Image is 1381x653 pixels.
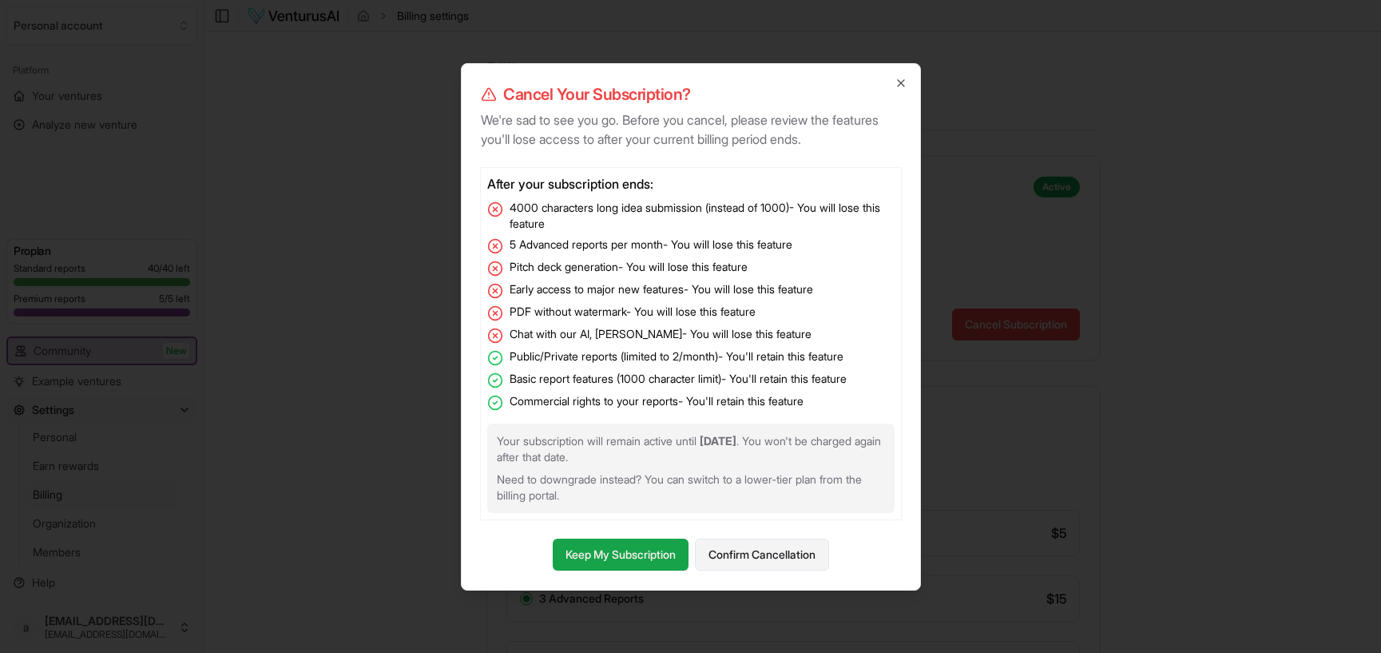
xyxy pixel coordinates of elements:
span: Pitch deck generation - You will lose this feature [510,259,748,275]
span: Early access to major new features - You will lose this feature [510,281,813,297]
span: Commercial rights to your reports - You'll retain this feature [510,393,804,409]
p: Your subscription will remain active until . You won't be charged again after that date. [497,433,885,465]
span: 5 Advanced reports per month - You will lose this feature [510,237,792,253]
p: Need to downgrade instead? You can switch to a lower-tier plan from the billing portal. [497,472,885,504]
p: We're sad to see you go. Before you cancel, please review the features you'll lose access to afte... [481,110,901,149]
button: Keep My Subscription [553,539,689,571]
button: Confirm Cancellation [695,539,829,571]
span: 4000 characters long idea submission (instead of 1000) - You will lose this feature [510,200,895,232]
span: PDF without watermark - You will lose this feature [510,304,756,320]
span: Basic report features (1000 character limit) - You'll retain this feature [510,371,847,387]
span: Chat with our AI, [PERSON_NAME] - You will lose this feature [510,326,812,342]
strong: [DATE] [700,434,736,448]
h3: After your subscription ends: [487,174,895,193]
span: Public/Private reports (limited to 2/month) - You'll retain this feature [510,348,843,364]
span: Cancel Your Subscription? [503,83,691,106]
